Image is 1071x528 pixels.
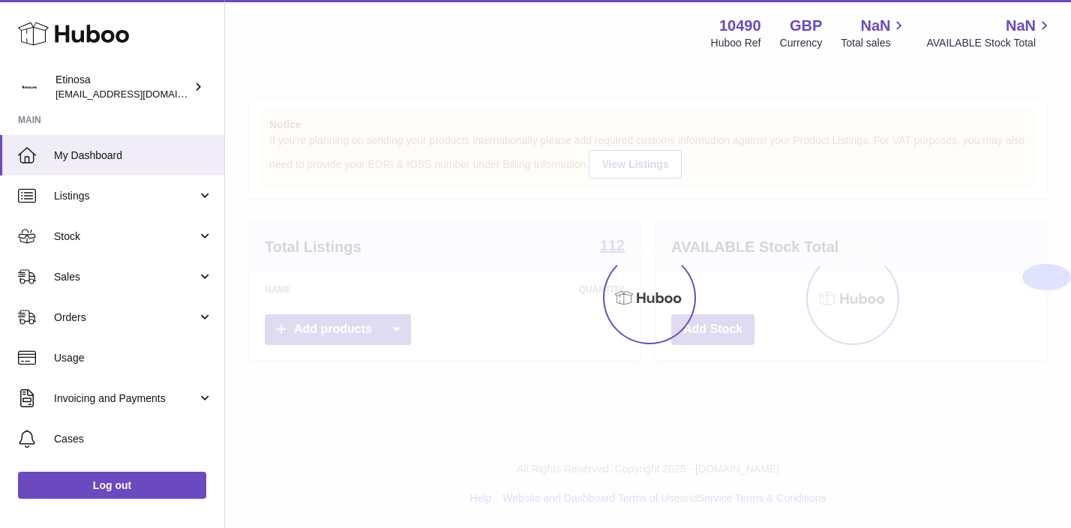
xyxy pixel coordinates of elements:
span: Orders [54,310,197,325]
a: NaN AVAILABLE Stock Total [926,16,1053,50]
span: Total sales [841,36,907,50]
span: NaN [1006,16,1036,36]
span: NaN [860,16,890,36]
span: My Dashboard [54,148,213,163]
span: Listings [54,189,197,203]
span: Cases [54,432,213,446]
img: Wolphuk@gmail.com [18,76,40,98]
span: [EMAIL_ADDRESS][DOMAIN_NAME] [55,88,220,100]
div: Currency [780,36,823,50]
a: NaN Total sales [841,16,907,50]
div: Etinosa [55,73,190,101]
span: Sales [54,270,197,284]
span: AVAILABLE Stock Total [926,36,1053,50]
a: Log out [18,472,206,499]
strong: GBP [790,16,822,36]
span: Stock [54,229,197,244]
span: Invoicing and Payments [54,391,197,406]
strong: 10490 [719,16,761,36]
span: Usage [54,351,213,365]
div: Huboo Ref [711,36,761,50]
